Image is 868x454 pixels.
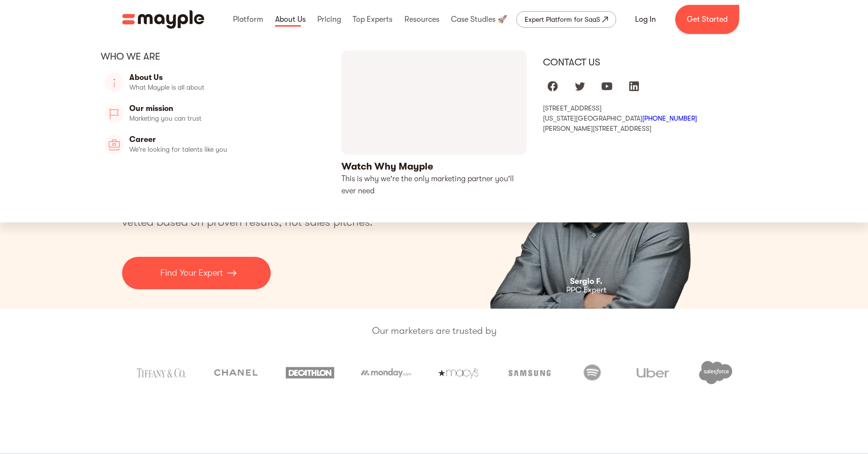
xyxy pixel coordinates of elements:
a: Mayple at Facebook [543,77,562,96]
a: Mayple at LinkedIn [624,77,644,96]
img: linkedIn [628,80,640,92]
div: Who we are [101,50,325,63]
div: Top Experts [350,4,395,35]
img: twitter logo [574,80,586,92]
a: [PHONE_NUMBER] [642,114,697,122]
a: Get Started [675,5,739,34]
a: Find Your Expert [122,257,271,289]
div: [STREET_ADDRESS] [US_STATE][GEOGRAPHIC_DATA] [PERSON_NAME][STREET_ADDRESS] [543,104,767,133]
div: Contact us [543,56,767,69]
a: Mayple at Twitter [570,77,589,96]
a: Expert Platform for SaaS [516,11,616,28]
a: home [122,10,204,29]
div: Platform [231,4,265,35]
div: Pricing [315,4,343,35]
p: Find Your Expert [160,266,223,280]
a: Mayple at Youtube [597,77,617,96]
img: Mayple logo [122,10,204,29]
div: Resources [402,4,442,35]
img: facebook logo [547,80,558,92]
div: Expert Platform for SaaS [525,14,600,25]
a: Log In [623,8,667,31]
div: About Us [273,4,308,35]
img: youtube logo [601,80,613,92]
a: open lightbox [341,50,527,197]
